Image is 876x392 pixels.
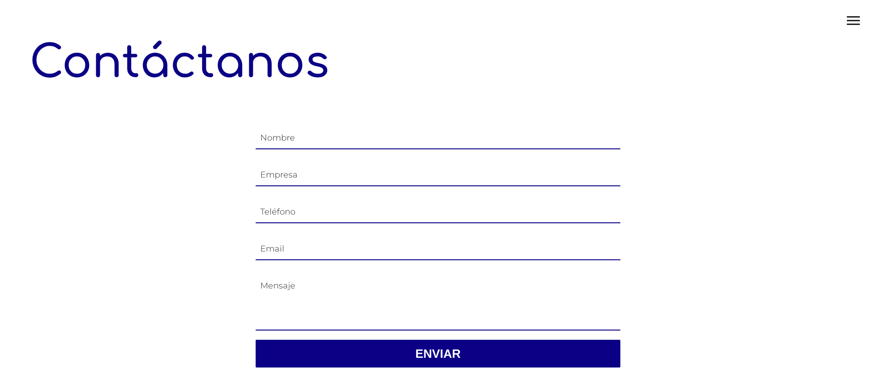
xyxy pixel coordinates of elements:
span: Contáctanos [30,38,329,87]
label: Mensaje [260,281,295,290]
button: Enviar [256,340,620,367]
label: Nombre [260,133,295,142]
label: Empresa [260,170,298,179]
label: Teléfono [260,207,295,216]
label: Email [260,244,284,253]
